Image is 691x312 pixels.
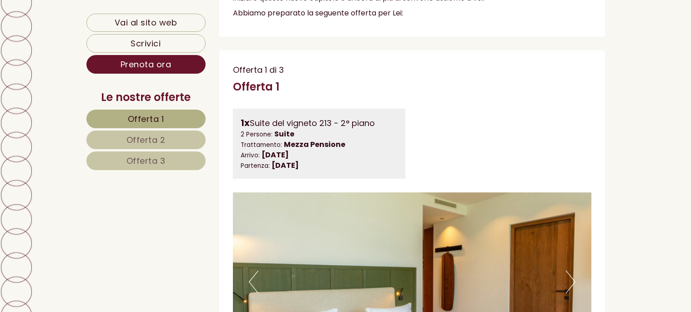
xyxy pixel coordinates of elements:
[161,7,197,22] div: [DATE]
[241,161,270,170] small: Partenza:
[86,90,206,105] div: Le nostre offerte
[86,55,206,74] a: Prenota ora
[274,129,294,139] b: Suite
[233,79,279,95] div: Offerta 1
[7,26,154,54] div: Buon giorno, come possiamo aiutarla?
[241,116,398,130] div: Suite del vigneto 213 - 2° piano
[566,271,575,293] button: Next
[128,113,164,125] span: Offerta 1
[241,116,250,129] b: 1x
[126,155,166,166] span: Offerta 3
[126,134,166,146] span: Offerta 2
[241,151,260,160] small: Arrivo:
[311,237,359,256] button: Invia
[249,271,258,293] button: Previous
[241,130,272,139] small: 2 Persone:
[86,34,206,53] a: Scrivici
[86,14,206,32] a: Vai al sito web
[14,46,150,52] small: 12:16
[241,141,282,149] small: Trattamento:
[14,28,150,35] div: Hotel Tenz
[233,64,284,75] span: Offerta 1 di 3
[272,160,299,171] b: [DATE]
[262,150,289,160] b: [DATE]
[284,139,345,150] b: Mezza Pensione
[233,8,591,19] p: Abbiamo preparato la seguente offerta per Lei:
